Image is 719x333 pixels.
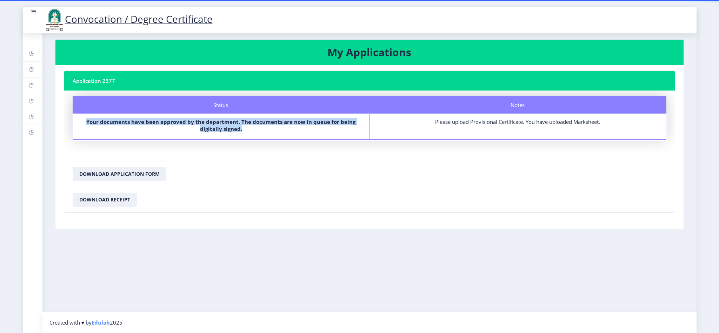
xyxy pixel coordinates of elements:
div: Please upload Provisional Certificate. You have uploaded Marksheet. [376,118,659,125]
div: Notes [370,96,666,114]
a: Help/FAQ [23,62,42,77]
a: Convocation / Degree Certificate [44,12,213,26]
h3: My Applications [64,45,675,59]
a: Payment issue [23,109,42,125]
a: Edulab [92,319,110,326]
div: Status [73,96,370,114]
button: Download Receipt [73,193,137,207]
span: Created with ♥ by 2025 [49,319,123,326]
a: Incorrect Certificate [23,125,42,140]
b: Your documents have been approved by the department. The documents are now in queue for being dig... [86,118,355,132]
a: Myapplication [23,93,42,109]
button: Download Application Form [73,167,166,181]
a: Profile [23,78,42,93]
nb-card-header: Application 2377 [64,71,675,91]
a: Dashboard [23,46,42,61]
img: logo [44,8,65,32]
